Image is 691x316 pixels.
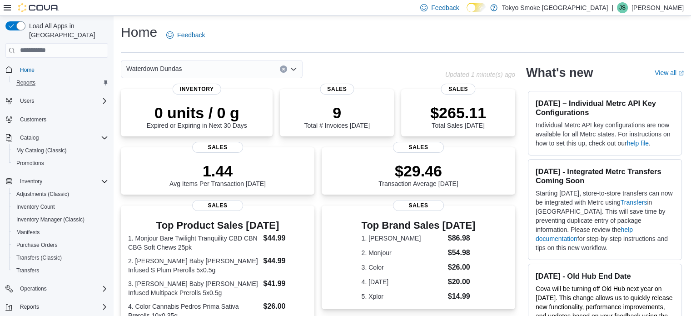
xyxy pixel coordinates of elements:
[13,201,108,212] span: Inventory Count
[13,227,108,238] span: Manifests
[13,189,108,200] span: Adjustments (Classic)
[263,301,307,312] dd: $26.00
[128,220,307,231] h3: Top Product Sales [DATE]
[445,71,515,78] p: Updated 1 minute(s) ago
[121,23,157,41] h1: Home
[16,216,85,223] span: Inventory Manager (Classic)
[290,65,297,73] button: Open list of options
[20,303,39,311] span: Reports
[467,12,467,13] span: Dark Mode
[173,84,221,95] span: Inventory
[16,114,50,125] a: Customers
[192,200,243,211] span: Sales
[16,132,108,143] span: Catalog
[163,26,209,44] a: Feedback
[147,104,247,122] p: 0 units / 0 g
[13,240,61,251] a: Purchase Orders
[2,301,112,313] button: Reports
[304,104,369,129] div: Total # Invoices [DATE]
[25,21,108,40] span: Load All Apps in [GEOGRAPHIC_DATA]
[13,77,108,88] span: Reports
[13,158,48,169] a: Promotions
[16,267,39,274] span: Transfers
[280,65,287,73] button: Clear input
[20,285,47,292] span: Operations
[128,256,259,275] dt: 2. [PERSON_NAME] Baby [PERSON_NAME] Infused S Plum Prerolls 5x0.5g
[9,226,112,239] button: Manifests
[16,241,58,249] span: Purchase Orders
[678,70,684,76] svg: External link
[619,2,626,13] span: JS
[627,140,649,147] a: help file
[13,214,108,225] span: Inventory Manager (Classic)
[16,79,35,86] span: Reports
[16,147,67,154] span: My Catalog (Classic)
[611,2,613,13] p: |
[430,104,486,122] p: $265.11
[128,234,259,252] dt: 1. Monjour Bare Twilight Tranquility CBD CBN CBG Soft Chews 25pk
[617,2,628,13] div: Jess Sidhu
[378,162,458,187] div: Transaction Average [DATE]
[169,162,266,180] p: 1.44
[536,120,674,148] p: Individual Metrc API key configurations are now available for all Metrc states. For instructions ...
[13,240,108,251] span: Purchase Orders
[20,134,39,141] span: Catalog
[621,199,647,206] a: Transfers
[16,176,108,187] span: Inventory
[362,220,476,231] h3: Top Brand Sales [DATE]
[16,65,38,75] a: Home
[263,278,307,289] dd: $41.99
[9,76,112,89] button: Reports
[20,97,34,105] span: Users
[2,113,112,126] button: Customers
[16,114,108,125] span: Customers
[393,142,444,153] span: Sales
[169,162,266,187] div: Avg Items Per Transaction [DATE]
[16,132,42,143] button: Catalog
[9,201,112,213] button: Inventory Count
[128,279,259,297] dt: 3. [PERSON_NAME] Baby [PERSON_NAME] Infused Multipack Prerolls 5x0.5g
[16,176,46,187] button: Inventory
[448,247,476,258] dd: $54.98
[16,95,38,106] button: Users
[16,254,62,261] span: Transfers (Classic)
[9,157,112,170] button: Promotions
[20,116,46,123] span: Customers
[362,234,444,243] dt: 1. [PERSON_NAME]
[20,66,35,74] span: Home
[13,252,108,263] span: Transfers (Classic)
[448,233,476,244] dd: $86.98
[441,84,475,95] span: Sales
[304,104,369,122] p: 9
[536,99,674,117] h3: [DATE] – Individual Metrc API Key Configurations
[631,2,684,13] p: [PERSON_NAME]
[13,158,108,169] span: Promotions
[448,291,476,302] dd: $14.99
[430,104,486,129] div: Total Sales [DATE]
[13,145,70,156] a: My Catalog (Classic)
[177,30,205,40] span: Feedback
[18,3,59,12] img: Cova
[16,301,43,312] button: Reports
[13,77,39,88] a: Reports
[448,262,476,273] dd: $26.00
[9,239,112,251] button: Purchase Orders
[362,292,444,301] dt: 5. Xplor
[536,226,633,242] a: help documentation
[13,145,108,156] span: My Catalog (Classic)
[2,131,112,144] button: Catalog
[13,265,43,276] a: Transfers
[126,63,182,74] span: Waterdown Dundas
[20,178,42,185] span: Inventory
[16,301,108,312] span: Reports
[192,142,243,153] span: Sales
[16,95,108,106] span: Users
[16,229,40,236] span: Manifests
[13,265,108,276] span: Transfers
[16,283,50,294] button: Operations
[147,104,247,129] div: Expired or Expiring in Next 30 Days
[16,64,108,75] span: Home
[448,276,476,287] dd: $20.00
[362,248,444,257] dt: 2. Monjour
[9,144,112,157] button: My Catalog (Classic)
